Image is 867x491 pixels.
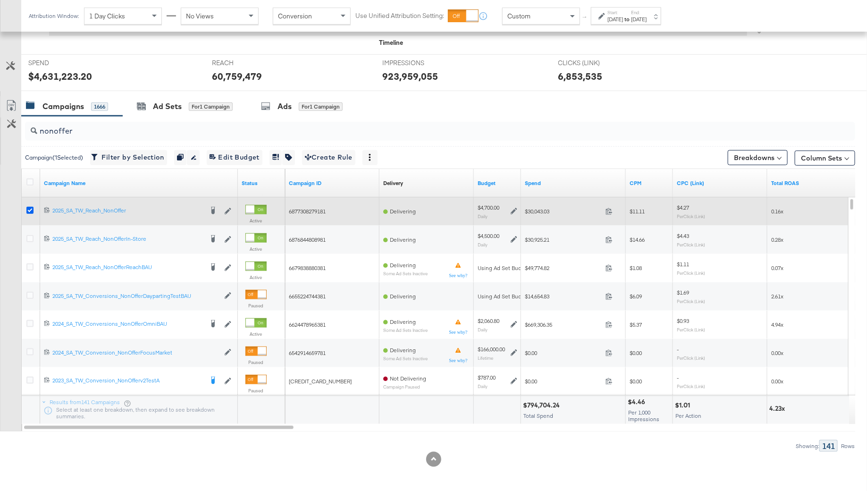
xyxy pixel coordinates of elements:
sub: Daily [478,383,488,389]
span: Delivering [390,208,416,215]
span: 1 Day Clicks [89,12,125,20]
a: The average cost you've paid to have 1,000 impressions of your ad. [630,179,669,187]
div: 1666 [91,102,108,111]
a: 2025_SA_TW_Reach_NonOfferReachBAU [52,263,203,273]
span: 0.00x [771,349,783,356]
div: 2024_SA_TW_Conversions_NonOfferOmniBAU [52,320,203,328]
div: $1.01 [675,401,693,410]
label: Use Unified Attribution Setting: [355,11,444,20]
sub: Some Ad Sets Inactive [383,356,428,361]
div: Campaign ( 1 Selected) [25,153,83,162]
div: Delivery [383,179,403,187]
span: $0.00 [630,349,642,356]
div: Ad Sets [153,101,182,112]
span: SPEND [28,59,99,68]
span: 0.07x [771,264,783,271]
div: $4,500.00 [478,232,499,240]
div: 2025_SA_TW_Reach_NonOfferIn-Store [52,235,203,243]
button: Filter by Selection [90,150,167,165]
a: 2024_SA_TW_Conversion_NonOfferFocusMarket [52,349,219,357]
div: for 1 Campaign [189,102,233,111]
span: REACH [212,59,283,68]
span: 0.28x [771,236,783,243]
span: Per Action [675,412,701,419]
a: Shows the current state of your Ad Campaign. [242,179,281,187]
span: $0.93 [677,317,689,324]
label: Active [245,331,267,337]
sub: Per Click (Link) [677,213,705,219]
span: 0.00x [771,378,783,385]
label: End: [631,9,647,16]
span: $1.11 [677,261,689,268]
a: Your campaign name. [44,179,234,187]
div: Using Ad Set Budget [478,293,530,300]
a: 2025_SA_TW_Conversions_NonOfferDaypartingTestBAU [52,292,219,300]
button: Edit Budget [207,150,262,165]
span: 6877308279181 [289,208,326,215]
span: No Views [186,12,214,20]
label: Paused [245,359,267,365]
strong: to [623,16,631,23]
span: Delivering [390,262,416,269]
span: $5.37 [630,321,642,328]
sub: Daily [478,327,488,332]
div: 2024_SA_TW_Conversion_NonOfferFocusMarket [52,349,219,356]
span: $4.43 [677,232,689,239]
span: $4.27 [677,204,689,211]
span: [CREDIT_CARD_NUMBER] [289,378,352,385]
span: Delivering [390,318,416,325]
span: Filter by Selection [93,152,164,163]
span: 0.16x [771,208,783,215]
div: Rows [841,443,855,449]
div: Showing: [795,443,819,449]
a: 2023_SA_TW_Conversion_NonOfferv2TestA [52,377,203,386]
span: Total Spend [523,412,553,419]
span: Create Rule [305,152,353,163]
label: Start: [607,9,623,16]
label: Active [245,274,267,280]
div: 60,759,479 [212,69,262,83]
div: $787.00 [478,374,496,381]
button: Column Sets [795,151,855,166]
button: Breakdowns [728,150,788,165]
a: The maximum amount you're willing to spend on your ads, on average each day or over the lifetime ... [478,179,517,187]
span: $669,306.35 [525,321,602,328]
span: $30,925.21 [525,236,602,243]
label: Active [245,218,267,224]
span: 6679838880381 [289,264,326,271]
div: Using Ad Set Budget [478,264,530,272]
div: $794,704.24 [523,401,563,410]
a: Total ROAS [771,179,858,187]
span: $30,043.03 [525,208,602,215]
span: IMPRESSIONS [382,59,453,68]
div: Campaigns [42,101,84,112]
input: Search Campaigns by Name, ID or Objective [37,118,779,136]
sub: Daily [478,242,488,247]
sub: Per Click (Link) [677,270,705,276]
span: ↑ [581,16,590,19]
span: $0.00 [525,378,602,385]
div: Timeline [379,38,403,47]
div: 141 [819,440,838,452]
label: Paused [245,388,267,394]
a: 2025_SA_TW_Reach_NonOfferIn-Store [52,235,203,245]
div: 6,853,535 [558,69,603,83]
span: Delivering [390,236,416,243]
span: 6655224744381 [289,293,326,300]
span: $0.00 [630,378,642,385]
div: 923,959,055 [382,69,438,83]
sub: Daily [478,213,488,219]
div: 2023_SA_TW_Conversion_NonOfferv2TestA [52,377,203,384]
span: - [677,346,679,353]
span: Conversion [278,12,312,20]
div: [DATE] [631,16,647,23]
a: 2025_SA_TW_Reach_NonOffer [52,207,203,216]
span: 6542914659781 [289,349,326,356]
a: Your campaign ID. [289,179,376,187]
sub: Per Click (Link) [677,298,705,304]
span: $6.09 [630,293,642,300]
div: 4.23x [769,404,788,413]
div: $4,700.00 [478,204,499,212]
a: 2024_SA_TW_Conversions_NonOfferOmniBAU [52,320,203,330]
